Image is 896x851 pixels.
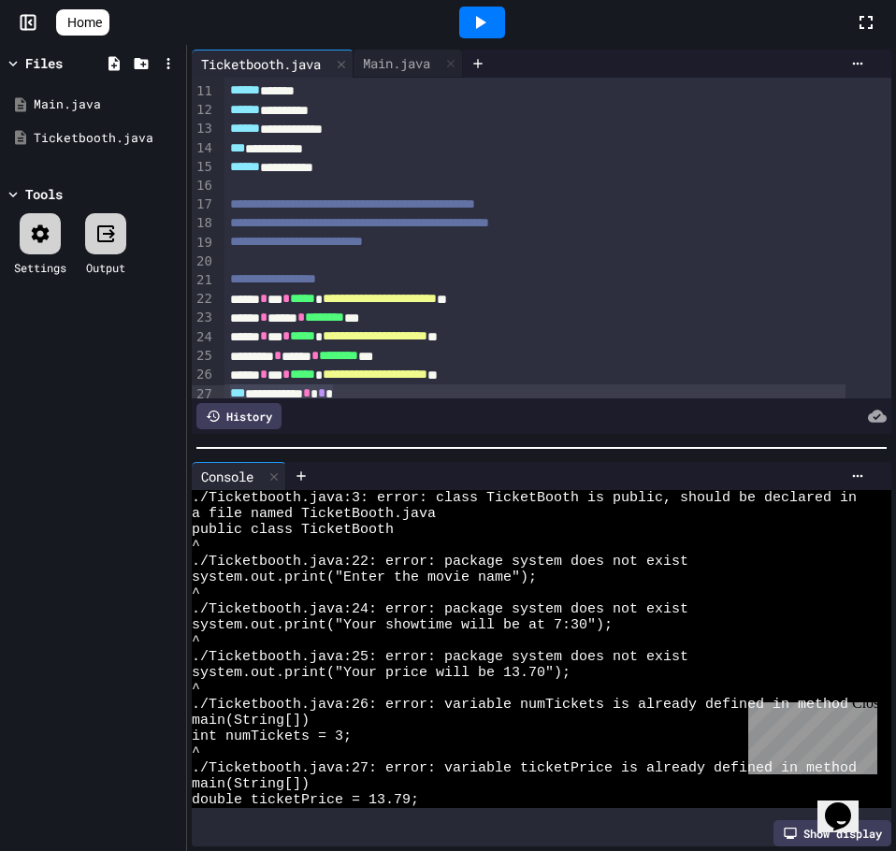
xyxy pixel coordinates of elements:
span: Home [67,13,102,32]
div: 12 [192,101,215,120]
span: ^ [192,538,200,554]
div: Main.java [354,50,463,78]
span: a file named TicketBooth.java [192,506,436,522]
div: Main.java [354,53,440,73]
div: Output [86,259,125,276]
div: 15 [192,158,215,177]
div: 13 [192,120,215,138]
span: ^ [192,633,200,649]
a: Home [56,9,109,36]
div: Settings [14,259,66,276]
div: Ticketbooth.java [192,50,354,78]
div: History [196,403,282,429]
span: main(String[]) [192,776,310,792]
div: 26 [192,366,215,384]
div: 22 [192,290,215,309]
div: 27 [192,385,215,404]
div: Files [25,53,63,73]
div: 20 [192,252,215,271]
div: 18 [192,214,215,233]
span: ./Ticketbooth.java:24: error: package system does not exist [192,601,688,617]
div: Ticketbooth.java [34,129,180,148]
span: double ticketPrice = 13.79; [192,792,419,808]
span: ./Ticketbooth.java:26: error: variable numTickets is already defined in method [192,697,848,713]
div: Console [192,462,286,490]
span: system.out.print("Your price will be 13.70"); [192,665,571,681]
div: Tools [25,184,63,204]
div: 25 [192,347,215,366]
div: 23 [192,309,215,327]
span: ^ [192,585,200,601]
div: 19 [192,234,215,252]
span: public class TicketBooth [192,522,394,538]
span: ./Ticketbooth.java:27: error: variable ticketPrice is already defined in method [192,760,857,776]
div: Chat with us now!Close [7,7,129,119]
iframe: chat widget [741,695,877,774]
div: Main.java [34,95,180,114]
div: 21 [192,271,215,290]
span: ./Ticketbooth.java:22: error: package system does not exist [192,554,688,570]
span: ^ [192,681,200,697]
div: 16 [192,177,215,195]
span: ./Ticketbooth.java:25: error: package system does not exist [192,649,688,665]
div: 14 [192,139,215,158]
span: int numTickets = 3; [192,728,352,744]
div: Ticketbooth.java [192,54,330,74]
div: Console [192,467,263,486]
span: ./Ticketbooth.java:3: error: class TicketBooth is public, should be declared in [192,490,857,506]
div: 24 [192,328,215,347]
div: 17 [192,195,215,214]
iframe: chat widget [817,776,877,832]
div: Show display [773,820,891,846]
span: system.out.print("Enter the movie name"); [192,570,537,585]
div: 11 [192,82,215,101]
span: main(String[]) [192,713,310,728]
span: system.out.print("Your showtime will be at 7:30"); [192,617,613,633]
span: ^ [192,744,200,760]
